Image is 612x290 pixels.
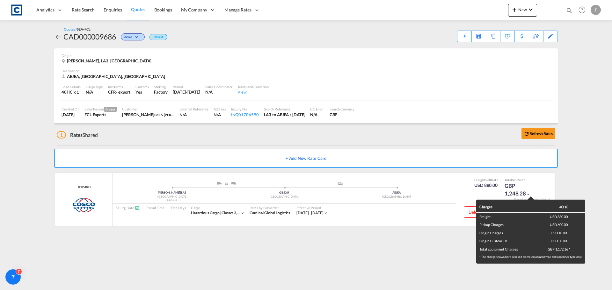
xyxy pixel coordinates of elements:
[476,203,543,213] th: Charges
[543,203,585,213] th: 40HC
[546,214,572,219] div: USD 880.00
[476,245,543,253] td: Total Equipment Charges
[546,222,572,227] div: USD 600.00
[479,222,511,227] div: Pickup Charges
[546,230,572,235] div: USD 10.00
[546,247,572,251] div: GBP 1,172.16 *
[546,238,572,243] div: USD 50.00
[479,238,511,243] div: Origin Custom Charges
[476,253,585,261] div: * The charge shown here is based on the equipment type and container type only.
[479,214,511,219] div: Freight
[479,230,511,235] div: Origin Charges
